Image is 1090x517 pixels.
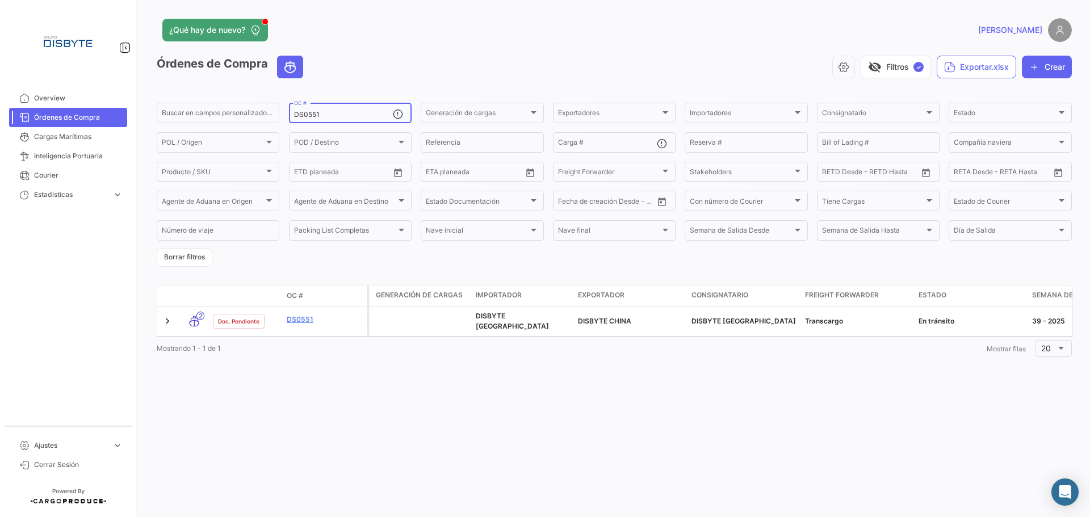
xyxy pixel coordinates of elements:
input: Desde [954,170,974,178]
span: Exportadores [558,111,660,119]
span: ¿Qué hay de nuevo? [169,24,245,36]
span: Estado Documentación [426,199,528,207]
span: ✓ [913,62,924,72]
a: Courier [9,166,127,185]
button: Open calendar [1050,164,1067,181]
input: Desde [822,170,842,178]
input: Desde [294,170,315,178]
span: Cargas Marítimas [34,132,123,142]
span: Agente de Aduana en Destino [294,199,396,207]
input: Hasta [322,170,368,178]
button: Open calendar [389,164,406,181]
datatable-header-cell: Generación de cargas [369,285,471,306]
span: Doc. Pendiente [218,317,259,326]
button: Crear [1022,56,1072,78]
datatable-header-cell: Modo de Transporte [180,291,208,300]
a: Órdenes de Compra [9,108,127,127]
a: Inteligencia Portuaria [9,146,127,166]
span: Nave inicial [426,228,528,236]
div: Abrir Intercom Messenger [1051,478,1079,506]
button: Exportar.xlsx [937,56,1016,78]
span: Estado [919,290,946,300]
input: Desde [426,170,446,178]
input: Hasta [454,170,500,178]
span: 2 [196,312,204,320]
datatable-header-cell: OC # [282,286,367,305]
button: Open calendar [522,164,539,181]
span: Consignatario [691,290,748,300]
span: Estadísticas [34,190,108,200]
span: [PERSON_NAME] [978,24,1042,36]
input: Desde [558,199,578,207]
input: Hasta [982,170,1028,178]
span: Cerrar Sesión [34,460,123,470]
span: Generación de cargas [426,111,528,119]
div: En tránsito [919,316,1023,326]
span: DISBYTE CHINA [578,317,631,325]
datatable-header-cell: Estado Doc. [208,291,282,300]
span: Freight Forwarder [805,290,879,300]
span: Overview [34,93,123,103]
span: expand_more [112,440,123,451]
span: Semana de Salida Desde [690,228,792,236]
span: expand_more [112,190,123,200]
span: Con número de Courier [690,199,792,207]
span: POD / Destino [294,140,396,148]
span: POL / Origen [162,140,264,148]
input: Hasta [850,170,896,178]
span: Stakeholders [690,170,792,178]
span: Tiene Cargas [822,199,924,207]
datatable-header-cell: Freight Forwarder [800,285,914,306]
button: Open calendar [653,193,670,210]
button: visibility_offFiltros✓ [861,56,931,78]
span: Exportador [578,290,624,300]
datatable-header-cell: Exportador [573,285,687,306]
a: Cargas Marítimas [9,127,127,146]
a: Expand/Collapse Row [162,316,173,327]
span: Mostrando 1 - 1 de 1 [157,344,221,352]
span: DISBYTE ARGENTINA [691,317,796,325]
span: Importadores [690,111,792,119]
a: Overview [9,89,127,108]
button: Open calendar [917,164,934,181]
span: Consignatario [822,111,924,119]
span: Día de Salida [954,228,1056,236]
span: DISBYTE ARGENTINA [476,312,549,330]
span: visibility_off [868,60,882,74]
datatable-header-cell: Importador [471,285,573,306]
span: Órdenes de Compra [34,112,123,123]
span: Producto / SKU [162,170,264,178]
datatable-header-cell: Consignatario [687,285,800,306]
span: Mostrar filas [987,344,1026,353]
span: Agente de Aduana en Origen [162,199,264,207]
span: Transcargo [805,317,843,325]
img: Logo+disbyte.jpeg [40,14,97,70]
span: Semana de Salida Hasta [822,228,924,236]
span: OC # [287,291,303,301]
span: Freight Forwarder [558,170,660,178]
datatable-header-cell: Estado [914,285,1028,306]
span: Compañía naviera [954,140,1056,148]
img: placeholder-user.png [1048,18,1072,42]
a: DS0551 [287,314,363,325]
span: Estado de Courier [954,199,1056,207]
span: Ajustes [34,440,108,451]
span: Courier [34,170,123,180]
span: Estado [954,111,1056,119]
span: Packing List Completas [294,228,396,236]
span: Inteligencia Portuaria [34,151,123,161]
button: Ocean [278,56,303,78]
span: 20 [1041,343,1051,353]
span: Generación de cargas [376,290,463,300]
input: Hasta [586,199,632,207]
button: ¿Qué hay de nuevo? [162,19,268,41]
h3: Órdenes de Compra [157,56,307,78]
button: Borrar filtros [157,248,212,267]
span: Nave final [558,228,660,236]
span: Importador [476,290,522,300]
